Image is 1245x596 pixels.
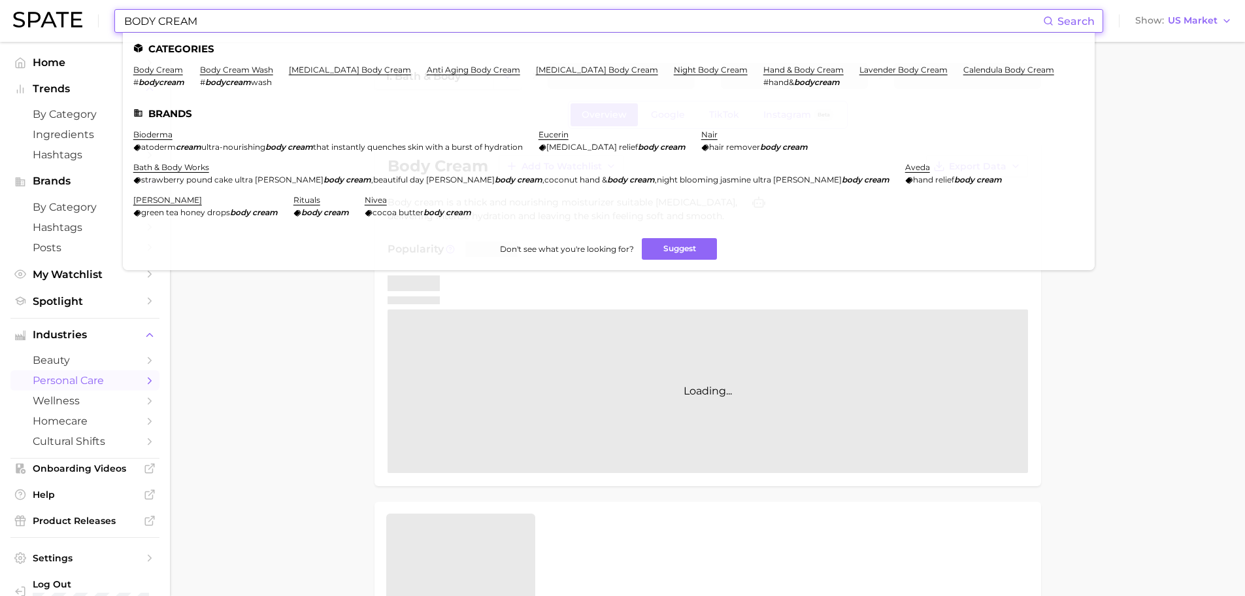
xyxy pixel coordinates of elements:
a: rituals [293,195,320,205]
em: body [760,142,780,152]
em: body [954,175,974,184]
a: bath & body works [133,162,209,172]
a: Settings [10,548,159,568]
a: personal care [10,370,159,391]
span: personal care [33,374,137,387]
a: homecare [10,411,159,431]
span: [MEDICAL_DATA] relief [546,142,638,152]
a: [PERSON_NAME] [133,195,202,205]
span: by Category [33,108,137,120]
span: Product Releases [33,515,137,527]
span: #hand& [763,77,794,87]
button: Industries [10,325,159,345]
input: Search here for a brand, industry, or ingredient [123,10,1043,32]
span: Don't see what you're looking for? [500,244,634,254]
em: cream [176,142,201,152]
a: beauty [10,350,159,370]
li: Brands [133,108,1084,119]
span: night blooming jasmine ultra [PERSON_NAME] [657,175,842,184]
em: body [324,175,344,184]
em: cream [324,207,349,217]
button: Trends [10,79,159,99]
span: # [133,77,139,87]
a: cultural shifts [10,431,159,451]
div: , , , [133,175,889,184]
span: Log Out [33,578,159,590]
span: green tea honey drops [141,207,230,217]
span: Spotlight [33,295,137,307]
a: anti aging body cream [427,65,520,75]
a: body cream [133,65,183,75]
span: Hashtags [33,221,137,234]
span: Brands [33,175,137,187]
em: cream [446,207,471,217]
a: by Category [10,197,159,217]
em: cream [252,207,278,217]
span: Ingredients [33,128,137,141]
em: body [638,142,658,152]
em: body [301,207,322,217]
a: hand & body cream [763,65,844,75]
em: cream [864,175,889,184]
span: # [200,77,205,87]
em: cream [629,175,655,184]
span: coconut hand & [544,175,607,184]
span: beautiful day [PERSON_NAME] [373,175,495,184]
a: aveda [905,162,930,172]
a: by Category [10,104,159,124]
span: Onboarding Videos [33,463,137,474]
span: Show [1135,17,1164,24]
a: bioderma [133,130,173,139]
em: body [842,175,862,184]
span: cocoa butter [373,207,423,217]
a: Posts [10,237,159,258]
span: Industries [33,329,137,341]
span: beauty [33,354,137,366]
a: nair [701,130,718,139]
em: cream [346,175,371,184]
span: wash [251,77,272,87]
em: bodycream [794,77,840,87]
span: ultra-nourishing [201,142,265,152]
span: Home [33,56,137,69]
a: My Watchlist [10,264,159,285]
span: US Market [1168,17,1218,24]
em: bodycream [205,77,251,87]
button: Suggest [642,238,717,260]
span: cultural shifts [33,435,137,447]
span: My Watchlist [33,268,137,281]
span: hand relief [913,175,954,184]
span: hair remover [709,142,760,152]
a: Product Releases [10,511,159,531]
em: body [495,175,515,184]
em: cream [660,142,686,152]
span: Hashtags [33,149,137,161]
li: Categories [133,43,1084,54]
a: nivea [365,195,387,205]
em: bodycream [139,77,184,87]
a: Onboarding Videos [10,459,159,478]
a: night body cream [674,65,748,75]
button: ShowUS Market [1132,12,1235,29]
span: Posts [33,241,137,254]
em: body [230,207,250,217]
span: atoderm [141,142,176,152]
span: Help [33,489,137,500]
img: SPATE [13,12,82,27]
span: Settings [33,552,137,564]
a: calendula body cream [963,65,1054,75]
a: Home [10,52,159,73]
em: body [607,175,627,184]
a: Spotlight [10,291,159,311]
em: cream [517,175,542,184]
span: wellness [33,394,137,407]
em: body [423,207,444,217]
a: wellness [10,391,159,411]
em: cream [782,142,808,152]
span: Trends [33,83,137,95]
span: homecare [33,415,137,427]
span: by Category [33,201,137,213]
a: Help [10,485,159,504]
div: Loading... [388,309,1028,473]
a: Hashtags [10,145,159,165]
